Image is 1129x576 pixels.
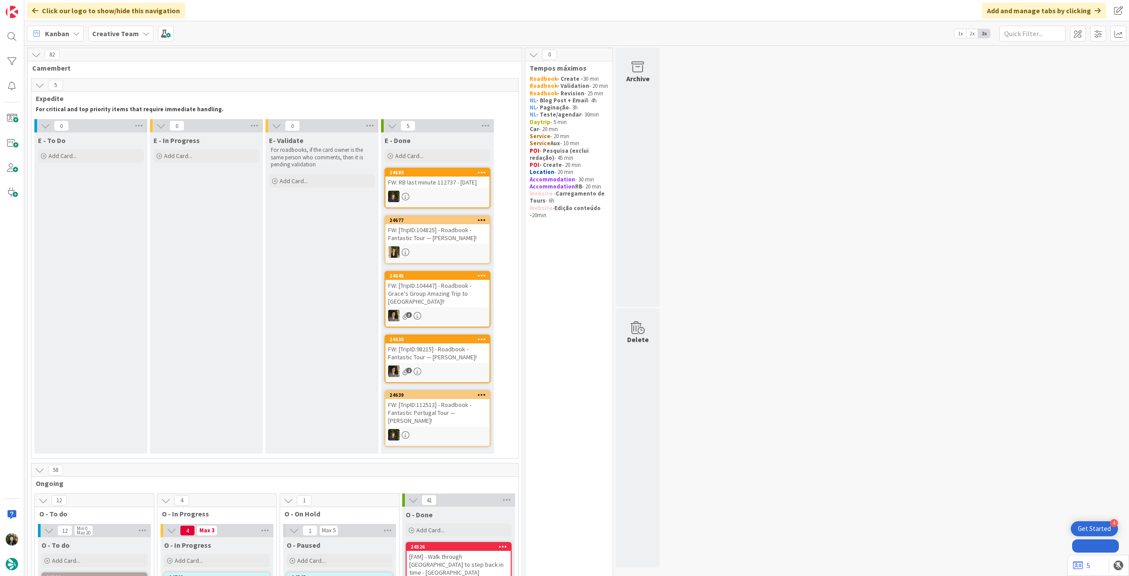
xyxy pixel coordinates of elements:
div: 24645 [385,272,490,280]
img: MS [388,310,400,321]
span: Add Card... [395,152,423,160]
span: 4 [180,525,195,536]
strong: - Revision [557,90,584,97]
p: - 20 min [530,133,608,140]
div: Min 0 [77,526,87,531]
div: 24526 [407,543,511,551]
strong: NL [530,104,536,111]
strong: Website [530,190,553,197]
div: 24677FW: [TripID:104825] - Roadbook - Fantastic Tour — [PERSON_NAME]! [385,216,490,244]
span: O - On Hold [284,509,388,518]
div: Max 20 [77,531,90,535]
strong: Location [530,168,554,176]
p: - 4h [530,97,608,104]
strong: POI [530,161,539,169]
span: 5 [48,80,63,90]
div: MS [385,365,490,377]
span: E - Done [385,136,411,145]
div: 24638FW: [TripID:98215] - Roadbook - Fantastic Tour — [PERSON_NAME]! [385,335,490,363]
strong: Roadbook [530,75,557,83]
p: - 25 min [530,90,608,97]
strong: NL [530,111,536,118]
span: 12 [57,525,72,536]
span: 0 [169,120,184,131]
strong: Website [530,204,553,212]
div: 24645FW: [TripID:104447] - Roadbook - Grace's Group Amazing Trip to [GEOGRAPHIC_DATA]!! [385,272,490,307]
div: Open Get Started checklist, remaining modules: 4 [1071,521,1118,536]
div: FW: [TripID:104447] - Roadbook - Grace's Group Amazing Trip to [GEOGRAPHIC_DATA]!! [385,280,490,307]
span: 1 [303,525,318,536]
strong: Service [530,132,550,140]
strong: - Teste/agendar [536,111,581,118]
strong: - Create - [557,75,583,83]
img: BC [6,533,18,546]
p: 30 min [530,75,608,83]
img: Visit kanbanzone.com [6,6,18,18]
p: - 10 min [530,140,608,147]
div: Delete [627,334,649,345]
span: 1 [297,495,312,506]
strong: Daytrip [530,118,550,126]
p: - 20min [530,205,608,219]
span: O - In Progress [162,509,265,518]
span: O - To do [41,541,70,550]
p: - 20 min [530,162,608,169]
strong: POI [530,147,539,154]
p: - - 6h [530,190,608,205]
strong: - Create [539,161,562,169]
div: 24677 [385,216,490,224]
span: Add Card... [175,557,203,565]
div: Archive [626,73,650,84]
p: - 3h [530,104,608,111]
span: 2x [966,29,978,38]
img: MC [388,191,400,202]
p: - 5 min [530,119,608,126]
span: O - Done [406,510,433,519]
strong: For critical and top priority items that require immediate handling. [36,105,224,113]
strong: - Pesquisa (exclui redação) [530,147,590,162]
div: SP [385,246,490,258]
div: Add and manage tabs by clicking [982,3,1106,19]
span: 58 [48,465,63,475]
img: avatar [6,558,18,570]
strong: - Validation [557,82,589,90]
p: - 20 min [530,83,608,90]
div: 24639 [385,391,490,399]
strong: Service [530,139,550,147]
div: 24689 [385,169,490,177]
span: 1x [954,29,966,38]
span: Tempos máximos [530,64,602,72]
span: Add Card... [49,152,77,160]
div: Get Started [1078,524,1111,533]
span: Ongoing [36,479,507,488]
strong: Edição conteúdo - [530,204,602,219]
strong: Aux [550,139,560,147]
span: Camembert [32,64,511,72]
span: Add Card... [280,177,308,185]
p: For roadbooks, if the card owner is the same person who comments, then it is pending validation [271,147,373,168]
p: - 30 min [530,176,608,183]
input: Quick Filter... [999,26,1065,41]
span: 0 [542,49,557,60]
div: 24638 [385,335,490,343]
div: 4 [1110,519,1118,527]
div: FW: [TripID:112512] - Roadbook - Fantastic Portugal Tour — [PERSON_NAME]! [385,399,490,426]
p: - 20 min [530,169,608,176]
img: MC [388,429,400,440]
div: FW: RB last minute 112737 - [DATE] [385,177,490,188]
span: E - To Do [38,136,66,145]
p: - 45 min [530,147,608,162]
span: 0 [285,120,300,131]
span: O - To do [39,509,143,518]
span: Expedite [36,94,507,103]
span: O - Paused [287,541,320,550]
span: Add Card... [416,526,445,534]
b: Creative Team [92,29,139,38]
span: Add Card... [297,557,325,565]
span: 3x [978,29,990,38]
div: 24639 [389,392,490,398]
span: Add Card... [164,152,192,160]
strong: Roadbook [530,82,557,90]
img: MS [388,365,400,377]
div: FW: [TripID:98215] - Roadbook - Fantastic Tour — [PERSON_NAME]! [385,343,490,363]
